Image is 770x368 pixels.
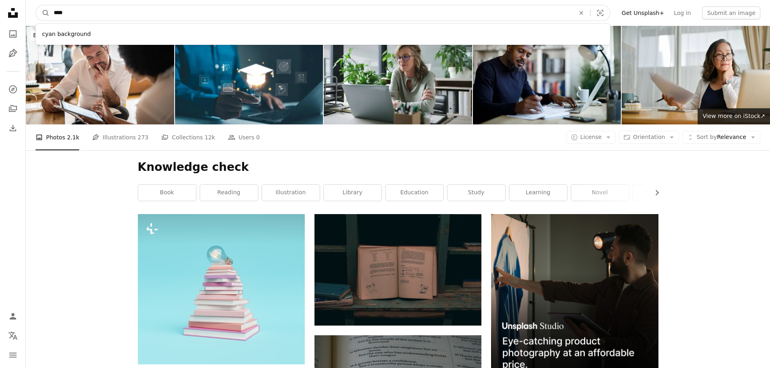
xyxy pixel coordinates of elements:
a: A book sitting on top of a wooden shelf [314,266,481,273]
a: reading [200,185,258,201]
button: scroll list to the right [650,185,658,201]
button: Sort byRelevance [682,131,760,144]
button: Orientation [619,131,679,144]
a: Illustrations 273 [92,124,148,150]
span: License [580,134,602,140]
span: 0 [256,133,260,142]
span: Relevance [696,133,746,141]
img: Concentrated asian middle aged female businesswoman using portable computer [622,26,770,124]
button: Language [5,328,21,344]
a: Collections 12k [161,124,215,150]
a: library [324,185,382,201]
a: book [138,185,196,201]
a: Browse premium images on iStock|20% off at iStock↗ [26,26,194,45]
a: education [386,185,443,201]
a: Home — Unsplash [5,5,21,23]
a: Users 0 [228,124,260,150]
span: 273 [138,133,149,142]
img: Laptop, arms crossed and mature business woman at desk in glass office for administration or onli... [324,26,472,124]
img: Man working at home [473,26,621,124]
a: Log in / Sign up [5,308,21,324]
button: Menu [5,347,21,363]
form: Find visuals sitewide [36,5,610,21]
a: Collections [5,101,21,117]
a: Photos [5,26,21,42]
button: Visual search [591,5,610,21]
a: Illustrations [5,45,21,61]
div: cyan background [36,27,610,42]
button: License [566,131,616,144]
span: View more on iStock ↗ [702,113,765,119]
img: E-Learning Graduate Certificate Program Concept. A person with a light bulb symbolizing elearning... [175,26,323,124]
a: learning [509,185,567,201]
a: Log in [669,6,696,19]
img: pyramid of books with light bulb on top. concept of education, study and success. 3d rendering [138,214,305,364]
button: Search Unsplash [36,5,50,21]
span: Browse premium images on iStock | [33,32,133,38]
a: pyramid of books with light bulb on top. concept of education, study and success. 3d rendering [138,286,305,293]
h1: Knowledge check [138,160,658,175]
img: A book sitting on top of a wooden shelf [314,214,481,325]
img: Mature man looking at a digital tablet that a colleague is showing at work [26,26,174,124]
button: Submit an image [702,6,760,19]
span: Orientation [633,134,665,140]
a: study [447,185,505,201]
a: View more on iStock↗ [698,108,770,124]
a: Explore [5,81,21,97]
a: novel [571,185,629,201]
span: 20% off at iStock ↗ [33,32,186,38]
a: publication [633,185,691,201]
a: Get Unsplash+ [617,6,669,19]
button: Clear [572,5,590,21]
a: illustration [262,185,320,201]
a: Download History [5,120,21,136]
span: Sort by [696,134,717,140]
span: 12k [205,133,215,142]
